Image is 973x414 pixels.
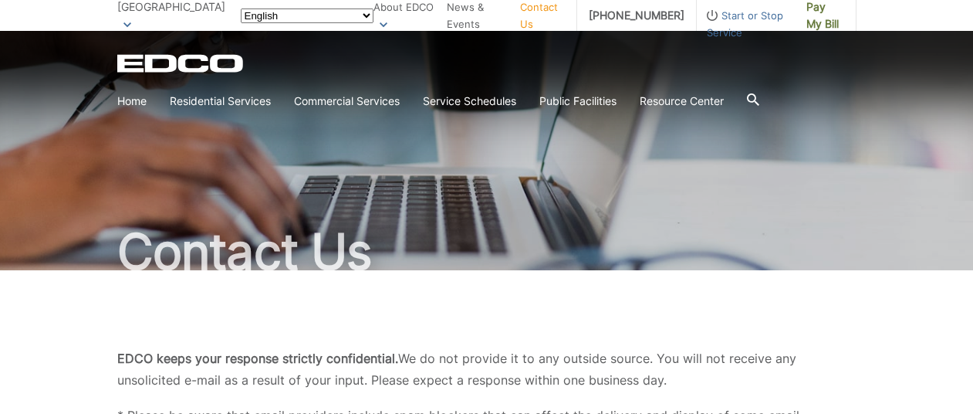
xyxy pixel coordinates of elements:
[117,93,147,110] a: Home
[640,93,724,110] a: Resource Center
[170,93,271,110] a: Residential Services
[117,348,856,391] p: We do not provide it to any outside source. You will not receive any unsolicited e-mail as a resu...
[117,54,245,73] a: EDCD logo. Return to the homepage.
[117,351,398,366] b: EDCO keeps your response strictly confidential.
[117,227,856,277] h1: Contact Us
[423,93,516,110] a: Service Schedules
[539,93,617,110] a: Public Facilities
[241,8,373,23] select: Select a language
[294,93,400,110] a: Commercial Services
